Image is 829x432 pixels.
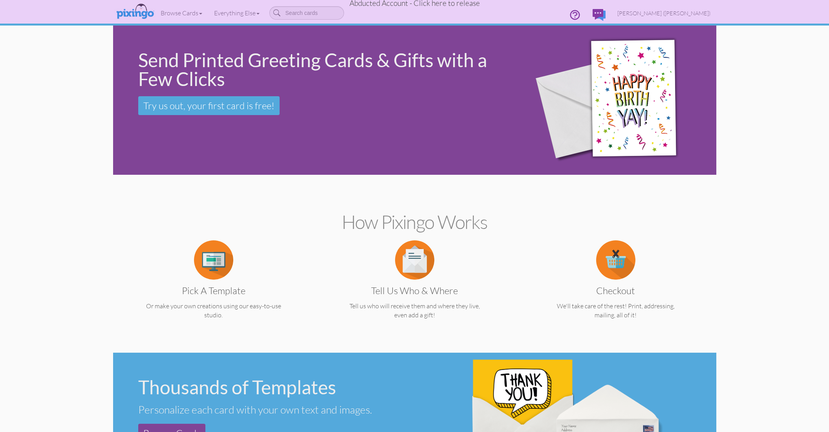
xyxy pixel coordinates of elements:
[531,255,701,320] a: Checkout We'll take care of the rest! Print, addressing, mailing, all of it!
[531,302,701,320] p: We'll take care of the rest! Print, addressing, mailing, all of it!
[134,286,293,296] h3: Pick a Template
[335,286,494,296] h3: Tell us Who & Where
[329,302,500,320] p: Tell us who will receive them and where they live, even add a gift!
[128,255,299,320] a: Pick a Template Or make your own creations using our easy-to-use studio.
[522,15,711,186] img: 942c5090-71ba-4bfc-9a92-ca782dcda692.png
[143,100,275,112] span: Try us out, your first card is free!
[128,302,299,320] p: Or make your own creations using our easy-to-use studio.
[208,3,265,23] a: Everything Else
[611,3,716,23] a: [PERSON_NAME] ([PERSON_NAME])
[617,10,710,16] span: [PERSON_NAME] ([PERSON_NAME])
[395,240,434,280] img: item.alt
[536,286,695,296] h3: Checkout
[138,378,408,397] div: Thousands of Templates
[194,240,233,280] img: item.alt
[593,9,606,21] img: comments.svg
[114,2,156,22] img: pixingo logo
[269,6,344,20] input: Search cards
[127,212,703,232] h2: How Pixingo works
[329,255,500,320] a: Tell us Who & Where Tell us who will receive them and where they live, even add a gift!
[138,96,280,115] a: Try us out, your first card is free!
[138,403,408,416] div: Personalize each card with your own text and images.
[155,3,208,23] a: Browse Cards
[138,51,509,88] div: Send Printed Greeting Cards & Gifts with a Few Clicks
[596,240,635,280] img: item.alt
